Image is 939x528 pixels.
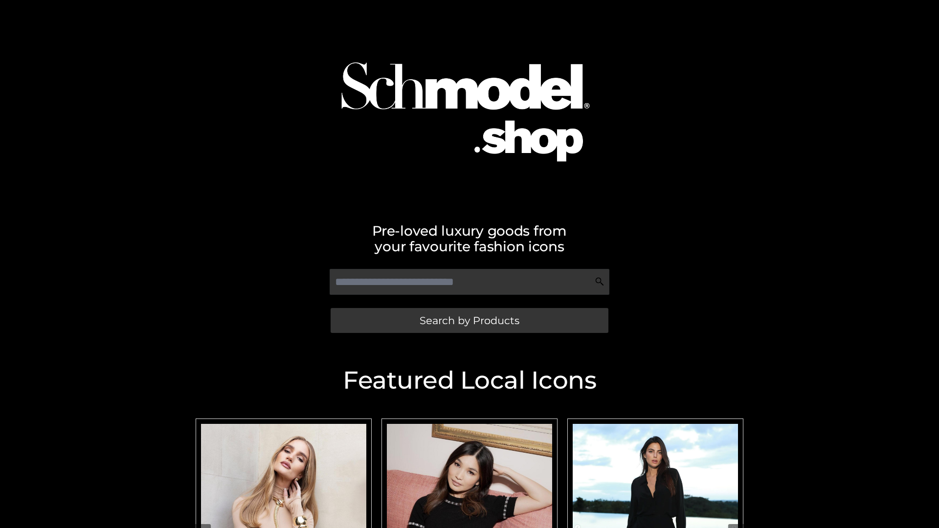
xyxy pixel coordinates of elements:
a: Search by Products [331,308,608,333]
h2: Featured Local Icons​ [191,368,748,393]
span: Search by Products [420,315,519,326]
img: Search Icon [595,277,604,286]
h2: Pre-loved luxury goods from your favourite fashion icons [191,223,748,254]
